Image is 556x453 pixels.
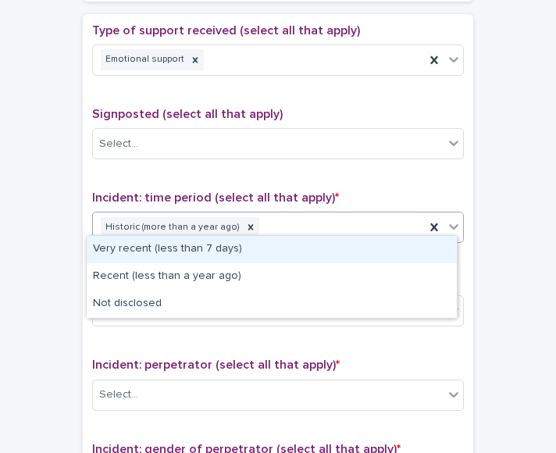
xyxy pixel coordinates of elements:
div: Very recent (less than 7 days) [87,236,457,263]
span: Type of support received (select all that apply) [92,24,360,37]
div: Not disclosed [87,291,457,318]
div: Select... [99,136,138,152]
span: Signposted (select all that apply) [92,108,283,120]
span: Incident: time period (select all that apply) [92,191,339,204]
div: Select... [99,387,138,403]
div: Recent (less than a year ago) [87,263,457,291]
div: Emotional support [101,49,187,70]
span: Incident: perpetrator (select all that apply) [92,358,340,371]
div: Historic (more than a year ago) [101,217,242,238]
